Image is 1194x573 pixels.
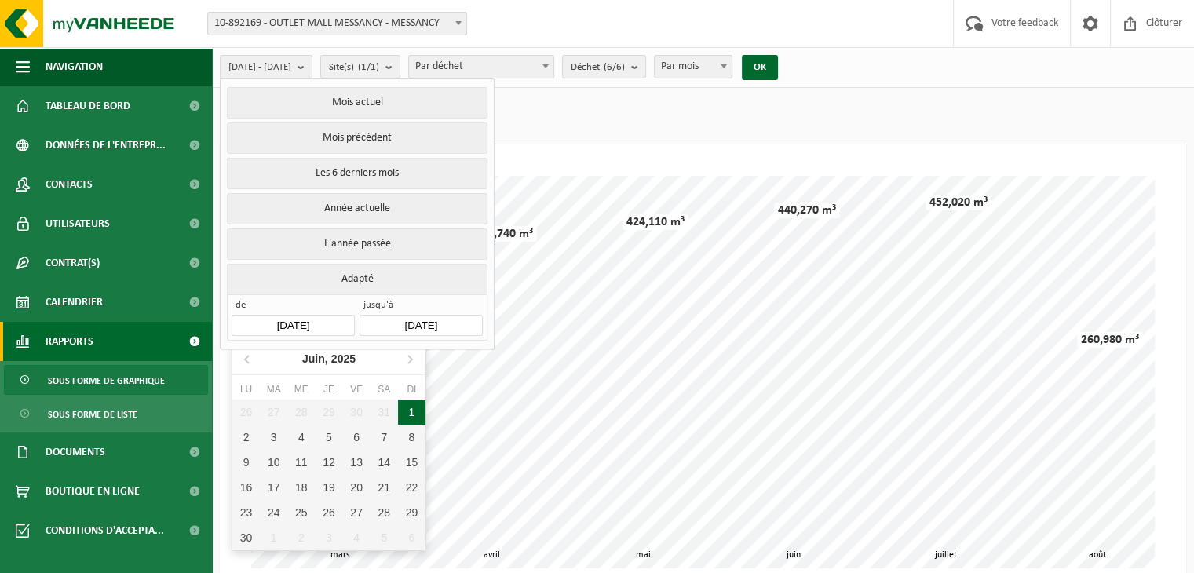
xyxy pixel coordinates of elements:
button: Site(s)(1/1) [320,55,400,78]
count: (6/6) [604,62,625,72]
div: 4 [343,525,371,550]
button: Année actuelle [227,193,487,224]
span: Par déchet [409,56,553,78]
div: 1 [260,525,287,550]
span: 10-892169 - OUTLET MALL MESSANCY - MESSANCY [207,12,467,35]
span: Boutique en ligne [46,472,140,511]
span: Données de l'entrepr... [46,126,166,165]
span: de [232,299,354,315]
div: 25 [287,500,315,525]
span: Utilisateurs [46,204,110,243]
span: Contacts [46,165,93,204]
span: Par mois [655,56,732,78]
div: Lu [232,381,260,397]
span: Sous forme de liste [48,400,137,429]
div: 24 [260,500,287,525]
div: 15 [398,450,425,475]
div: 20 [343,475,371,500]
div: 5 [371,525,398,550]
button: Adapté [227,264,487,294]
div: 28 [287,400,315,425]
div: 6 [343,425,371,450]
div: 17 [260,475,287,500]
span: Site(s) [329,56,379,79]
span: Déchet [571,56,625,79]
a: Sous forme de graphique [4,365,208,395]
div: Ma [260,381,287,397]
count: (1/1) [358,62,379,72]
div: 407,740 m³ [471,226,537,242]
div: 18 [287,475,315,500]
div: Juin, [296,346,362,371]
div: 27 [343,500,371,525]
button: L'année passée [227,228,487,260]
div: 11 [287,450,315,475]
i: 2025 [331,353,356,364]
div: 21 [371,475,398,500]
span: Conditions d'accepta... [46,511,164,550]
div: 3 [260,425,287,450]
div: 26 [232,400,260,425]
div: 29 [315,400,342,425]
div: 13 [343,450,371,475]
div: 440,270 m³ [774,203,840,218]
span: Rapports [46,322,93,361]
div: 31 [371,400,398,425]
span: Calendrier [46,283,103,322]
div: 5 [315,425,342,450]
div: 452,020 m³ [926,195,991,210]
div: 2 [232,425,260,450]
div: 9 [232,450,260,475]
span: Sous forme de graphique [48,366,165,396]
div: 260,980 m³ [1077,332,1143,348]
span: Documents [46,432,105,472]
span: Par déchet [408,55,554,78]
div: 30 [232,525,260,550]
div: 29 [398,500,425,525]
button: Mois actuel [227,87,487,119]
div: 10 [260,450,287,475]
span: Contrat(s) [46,243,100,283]
div: 27 [260,400,287,425]
div: Je [315,381,342,397]
div: 2 [287,525,315,550]
div: 1 [398,400,425,425]
div: 8 [398,425,425,450]
button: Les 6 derniers mois [227,158,487,189]
button: OK [742,55,778,80]
div: 30 [343,400,371,425]
div: Di [398,381,425,397]
div: 3 [315,525,342,550]
div: Sa [371,381,398,397]
a: Sous forme de liste [4,399,208,429]
span: Navigation [46,47,103,86]
div: 26 [315,500,342,525]
div: Me [287,381,315,397]
div: 424,110 m³ [623,214,688,230]
div: 14 [371,450,398,475]
div: Ve [343,381,371,397]
div: 7 [371,425,398,450]
span: Tableau de bord [46,86,130,126]
div: 6 [398,525,425,550]
span: [DATE] - [DATE] [228,56,291,79]
div: 12 [315,450,342,475]
button: [DATE] - [DATE] [220,55,312,78]
span: Par mois [654,55,732,78]
div: 23 [232,500,260,525]
button: Déchet(6/6) [562,55,646,78]
div: 19 [315,475,342,500]
span: 10-892169 - OUTLET MALL MESSANCY - MESSANCY [208,13,466,35]
span: jusqu'à [360,299,482,315]
div: 16 [232,475,260,500]
div: 22 [398,475,425,500]
div: 4 [287,425,315,450]
div: 28 [371,500,398,525]
button: Mois précédent [227,122,487,154]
